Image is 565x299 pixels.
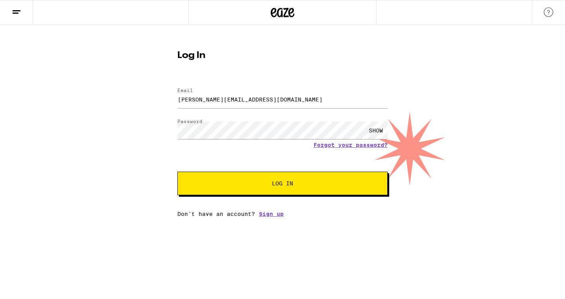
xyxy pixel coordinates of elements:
div: Don't have an account? [177,211,388,217]
input: Email [177,91,388,108]
div: SHOW [364,121,388,139]
label: Email [177,88,193,93]
button: Log In [177,172,388,195]
a: Sign up [259,211,284,217]
label: Password [177,119,202,124]
span: Log In [272,181,293,186]
h1: Log In [177,51,388,60]
a: Forgot your password? [313,142,388,148]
